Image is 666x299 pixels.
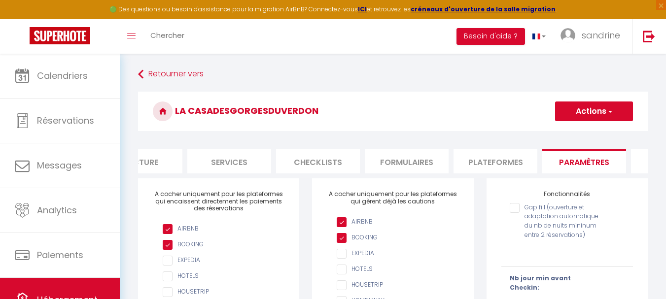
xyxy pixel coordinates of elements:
[501,191,633,198] h4: Fonctionnalités
[358,5,367,13] a: ICI
[30,27,90,44] img: Super Booking
[187,149,271,173] li: Services
[37,204,77,216] span: Analytics
[99,149,182,173] li: Facture
[276,149,360,173] li: Checklists
[365,149,449,173] li: Formulaires
[510,274,571,292] b: Nb jour min avant Checkin:
[153,191,284,212] h4: A cocher uniquement pour les plateformes qui encaissent directement les paiements des réservations
[138,92,648,131] h3: la casadesgorgesduverdon
[143,19,192,54] a: Chercher
[582,29,620,41] span: sandrine
[454,149,537,173] li: Plateformes
[561,28,575,43] img: ...
[456,28,525,45] button: Besoin d'aide ?
[8,4,37,33] button: Ouvrir le widget de chat LiveChat
[411,5,556,13] a: créneaux d'ouverture de la salle migration
[37,249,83,261] span: Paiements
[520,203,602,240] label: Gap fill (ouverture et adaptation automatique du nb de nuits mininum entre 2 réservations)
[150,30,184,40] span: Chercher
[555,101,633,121] button: Actions
[37,69,88,82] span: Calendriers
[37,159,82,171] span: Messages
[327,191,458,205] h4: A cocher uniquement pour les plateformes qui gèrent déjà les cautions
[553,19,632,54] a: ... sandrine
[542,149,626,173] li: Paramètres
[643,30,655,42] img: logout
[138,66,648,83] a: Retourner vers
[37,114,94,127] span: Réservations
